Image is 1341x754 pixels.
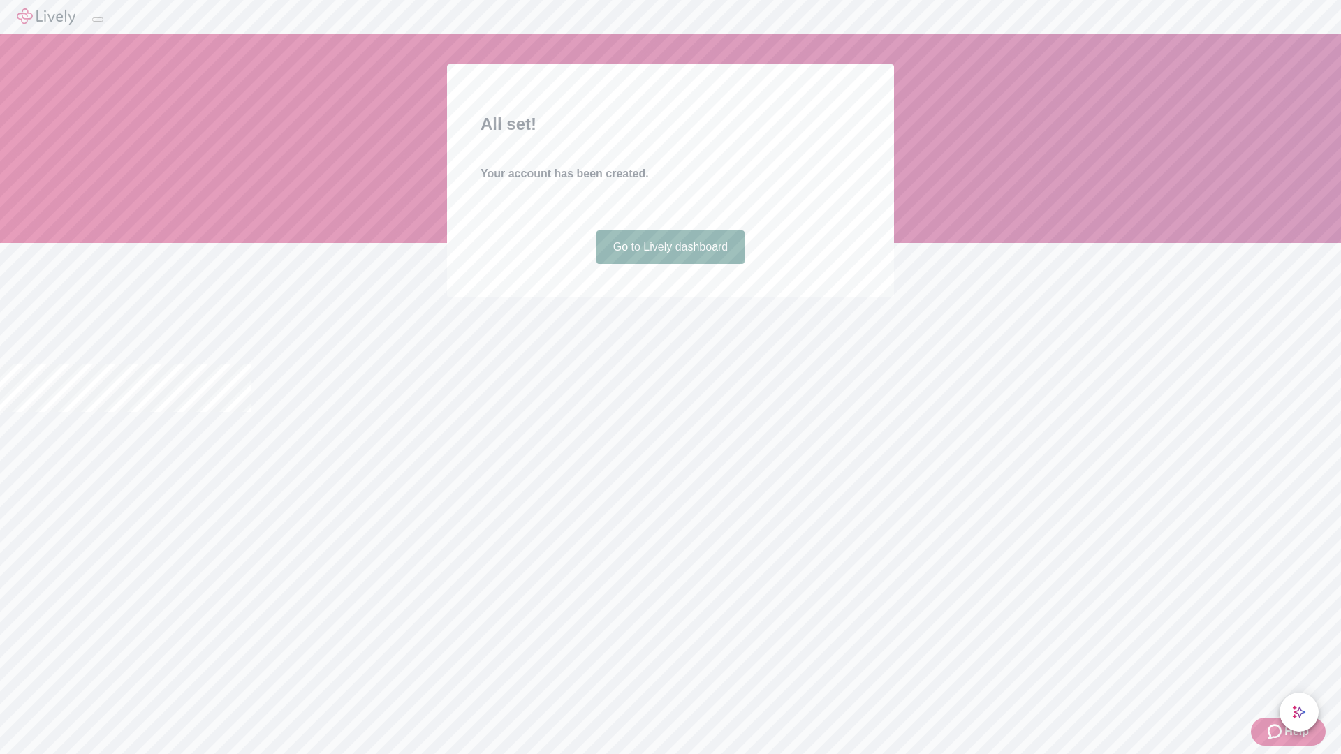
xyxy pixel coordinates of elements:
[17,8,75,25] img: Lively
[1251,718,1326,746] button: Zendesk support iconHelp
[481,112,860,137] h2: All set!
[1268,723,1284,740] svg: Zendesk support icon
[596,230,745,264] a: Go to Lively dashboard
[1284,723,1309,740] span: Help
[1280,693,1319,732] button: chat
[92,17,103,22] button: Log out
[1292,705,1306,719] svg: Lively AI Assistant
[481,165,860,182] h4: Your account has been created.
